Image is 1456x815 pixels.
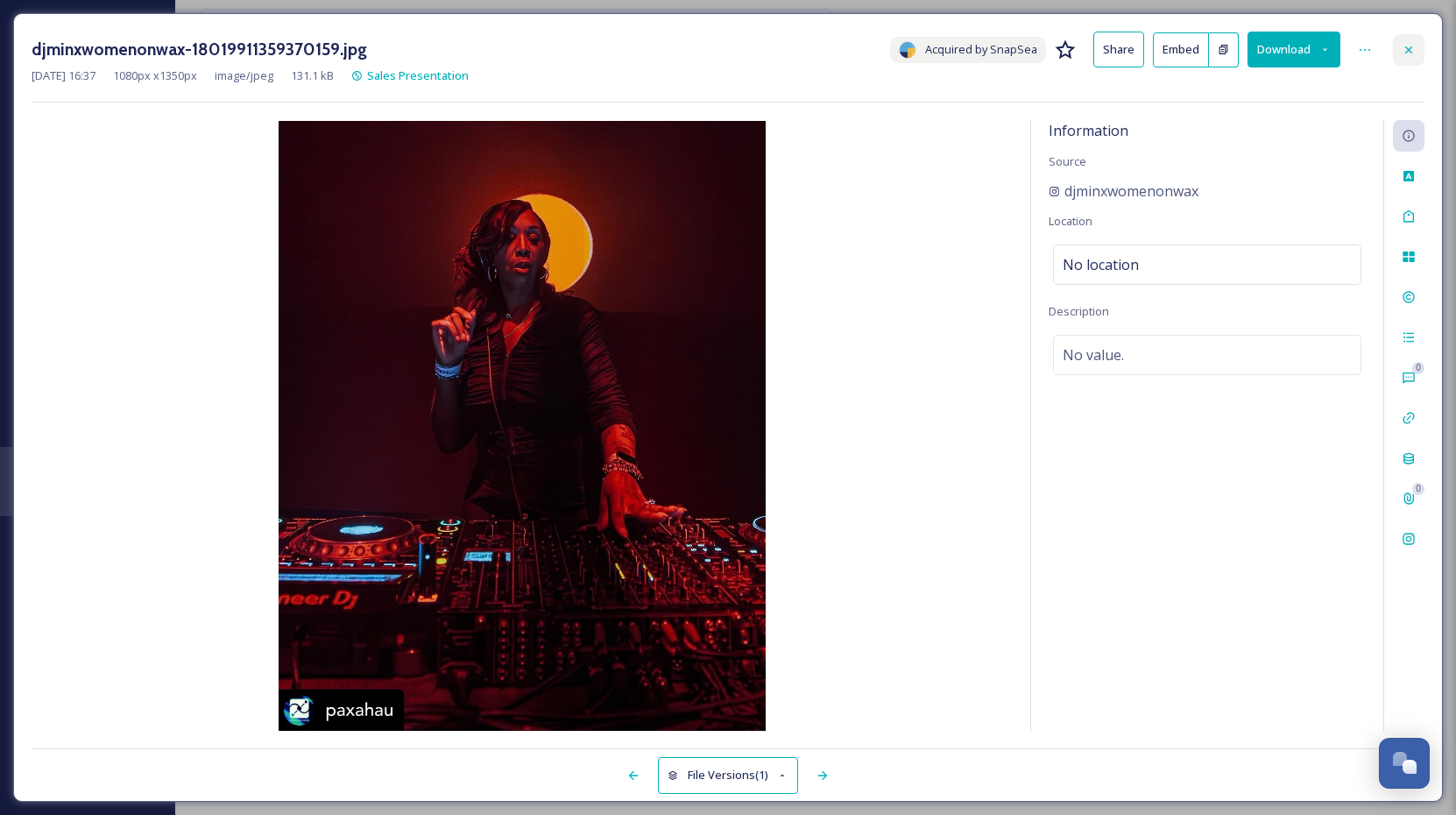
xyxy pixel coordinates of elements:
[1063,254,1139,275] span: No location
[1063,344,1124,365] span: No value.
[1379,738,1430,789] button: Open Chat
[1153,32,1209,67] button: Embed
[113,67,197,84] span: 1080 px x 1350 px
[1247,32,1340,67] button: Download
[32,121,1013,731] img: djminxwomenonwax-18019911359370159.jpg
[367,67,469,83] span: Sales Presentation
[1049,213,1092,229] span: Location
[32,67,95,84] span: [DATE] 16:37
[1412,362,1424,374] div: 0
[291,67,334,84] span: 131.1 kB
[1049,181,1198,202] a: djminxwomenonwax
[1049,303,1109,319] span: Description
[1049,121,1128,140] span: Information
[899,41,916,59] img: snapsea-logo.png
[1093,32,1144,67] button: Share
[1049,153,1086,169] span: Source
[1064,181,1198,202] span: djminxwomenonwax
[1412,483,1424,495] div: 0
[32,37,367,62] h3: djminxwomenonwax-18019911359370159.jpg
[658,757,798,793] button: File Versions(1)
[215,67,273,84] span: image/jpeg
[925,41,1037,58] span: Acquired by SnapSea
